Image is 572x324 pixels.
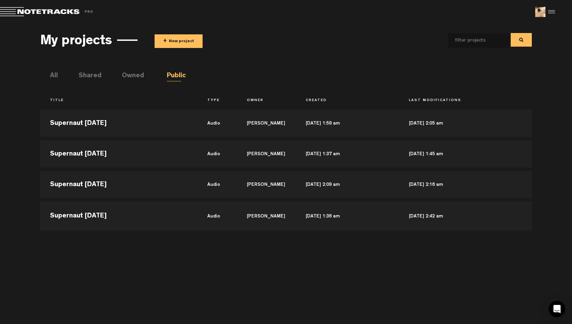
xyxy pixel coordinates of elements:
input: filter projects [448,33,498,48]
td: audio [197,139,237,169]
td: Supernaut [DATE] [40,108,197,139]
li: All [50,71,64,81]
td: audio [197,169,237,200]
td: [DATE] 1:45 am [399,139,502,169]
td: Supernaut [DATE] [40,139,197,169]
th: Title [40,95,197,107]
div: Open Intercom Messenger [549,301,565,317]
td: [PERSON_NAME] [237,169,296,200]
th: Last Modifications [399,95,502,107]
td: [PERSON_NAME] [237,139,296,169]
h3: My projects [40,34,112,49]
td: [DATE] 1:59 am [296,108,399,139]
th: Created [296,95,399,107]
td: [DATE] 1:36 am [296,200,399,230]
td: [DATE] 2:42 am [399,200,502,230]
td: Supernaut [DATE] [40,200,197,230]
li: Owned [122,71,136,81]
td: [PERSON_NAME] [237,108,296,139]
td: [DATE] 2:16 am [399,169,502,200]
td: Supernaut [DATE] [40,169,197,200]
td: [PERSON_NAME] [237,200,296,230]
img: ACg8ocL5gwKw5pd07maQ2lhPOff6WT8m3IvDddvTE_9JOcBkgrnxFAKk=s96-c [535,7,545,17]
td: [DATE] 1:37 am [296,139,399,169]
td: [DATE] 2:09 am [296,169,399,200]
td: [DATE] 2:05 am [399,108,502,139]
li: Shared [79,71,93,81]
li: Public [167,71,181,81]
td: audio [197,108,237,139]
th: Type [197,95,237,107]
span: + [163,37,167,45]
button: +New project [155,34,203,48]
td: audio [197,200,237,230]
th: Owner [237,95,296,107]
